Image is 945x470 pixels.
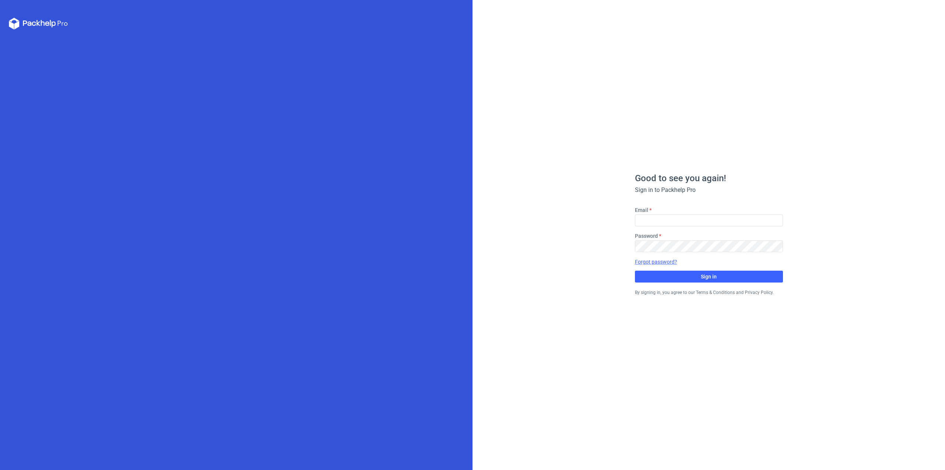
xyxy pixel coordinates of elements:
svg: Packhelp Pro [9,18,68,30]
small: By signing in, you agree to our Terms & Conditions and Privacy Policy. [635,290,774,295]
label: Email [635,206,648,214]
div: Sign in to Packhelp Pro [635,186,783,195]
button: Sign in [635,271,783,283]
span: Sign in [701,274,717,279]
label: Password [635,232,658,240]
a: Forgot password? [635,258,677,266]
h1: Good to see you again! [635,174,783,183]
